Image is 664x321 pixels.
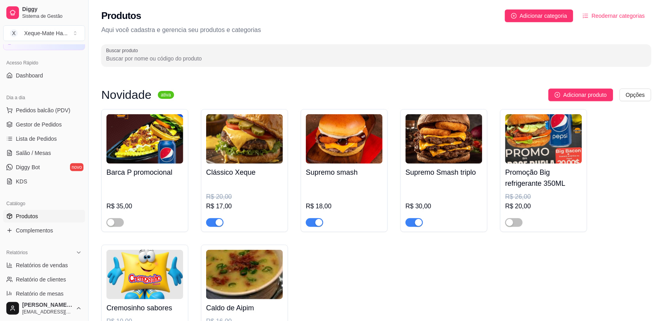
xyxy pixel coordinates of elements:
[3,175,85,188] a: KDS
[16,72,43,79] span: Dashboard
[22,302,72,309] span: [PERSON_NAME] e [PERSON_NAME]
[16,163,40,171] span: Diggy Bot
[548,89,613,101] button: Adicionar produto
[505,167,582,189] h4: Promoção Big refrigerante 350ML
[22,6,82,13] span: Diggy
[106,114,183,164] img: product-image
[505,192,582,202] div: R$ 26,00
[583,13,588,19] span: ordered-list
[3,287,85,300] a: Relatório de mesas
[3,273,85,286] a: Relatório de clientes
[158,91,174,99] sup: ativa
[101,25,651,35] p: Aqui você cadastra e gerencia seu produtos e categorias
[206,192,283,202] div: R$ 20,00
[306,114,383,164] img: product-image
[3,3,85,22] a: DiggySistema de Gestão
[3,197,85,210] div: Catálogo
[206,202,283,211] div: R$ 17,00
[555,92,560,98] span: plus-circle
[3,161,85,174] a: Diggy Botnovo
[3,224,85,237] a: Complementos
[511,13,517,19] span: plus-circle
[16,276,66,283] span: Relatório de clientes
[505,202,582,211] div: R$ 20,00
[6,249,28,256] span: Relatórios
[577,9,651,22] button: Reodernar categorias
[626,91,645,99] span: Opções
[3,210,85,223] a: Produtos
[16,177,27,185] span: KDS
[16,121,62,128] span: Gestor de Pedidos
[3,57,85,69] div: Acesso Rápido
[3,147,85,159] a: Salão / Mesas
[22,13,82,19] span: Sistema de Gestão
[16,227,53,234] span: Complementos
[3,132,85,145] a: Lista de Pedidos
[505,114,582,164] img: product-image
[505,9,574,22] button: Adicionar categoria
[106,250,183,299] img: product-image
[3,25,85,41] button: Select a team
[520,11,567,20] span: Adicionar categoria
[3,299,85,318] button: [PERSON_NAME] e [PERSON_NAME][EMAIL_ADDRESS][DOMAIN_NAME]
[106,202,183,211] div: R$ 35,00
[10,29,18,37] span: X
[24,29,68,37] div: Xeque-Mate Ha ...
[16,290,64,298] span: Relatório de mesas
[16,106,70,114] span: Pedidos balcão (PDV)
[16,261,68,269] span: Relatórios de vendas
[406,114,482,164] img: product-image
[306,167,383,178] h4: Supremo smash
[206,250,283,299] img: product-image
[592,11,645,20] span: Reodernar categorias
[206,167,283,178] h4: Clássico Xeque
[16,149,51,157] span: Salão / Mesas
[3,91,85,104] div: Dia a dia
[406,202,482,211] div: R$ 30,00
[3,104,85,117] button: Pedidos balcão (PDV)
[406,167,482,178] h4: Supremo Smash triplo
[106,55,647,62] input: Buscar produto
[101,90,152,100] h3: Novidade
[206,302,283,313] h4: Caldo de Aipim
[16,212,38,220] span: Produtos
[106,167,183,178] h4: Barca P promocional
[101,9,141,22] h2: Produtos
[3,259,85,272] a: Relatórios de vendas
[22,309,72,315] span: [EMAIL_ADDRESS][DOMAIN_NAME]
[306,202,383,211] div: R$ 18,00
[16,135,57,143] span: Lista de Pedidos
[563,91,607,99] span: Adicionar produto
[3,118,85,131] a: Gestor de Pedidos
[106,302,183,313] h4: Cremosinho sabores
[620,89,651,101] button: Opções
[206,114,283,164] img: product-image
[3,69,85,82] a: Dashboard
[106,47,141,54] label: Buscar produto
